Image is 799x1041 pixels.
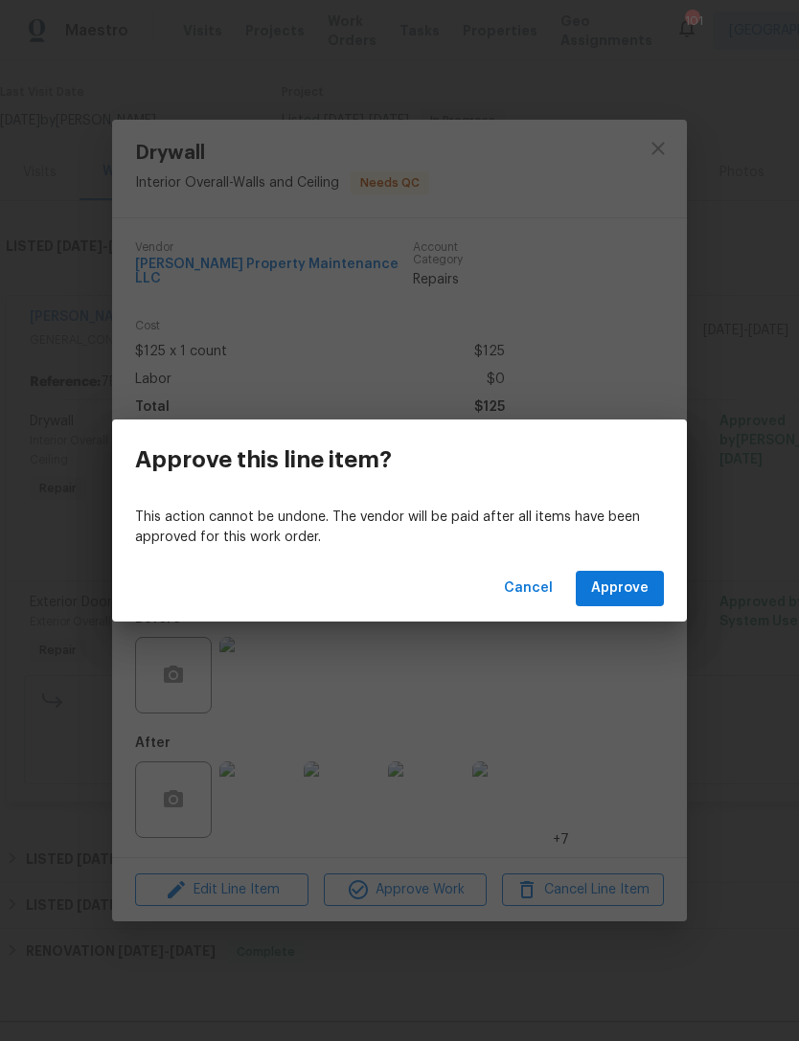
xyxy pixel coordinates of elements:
span: Approve [591,577,649,600]
h3: Approve this line item? [135,446,392,473]
button: Cancel [496,571,560,606]
button: Approve [576,571,664,606]
span: Cancel [504,577,553,600]
p: This action cannot be undone. The vendor will be paid after all items have been approved for this... [135,508,664,548]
